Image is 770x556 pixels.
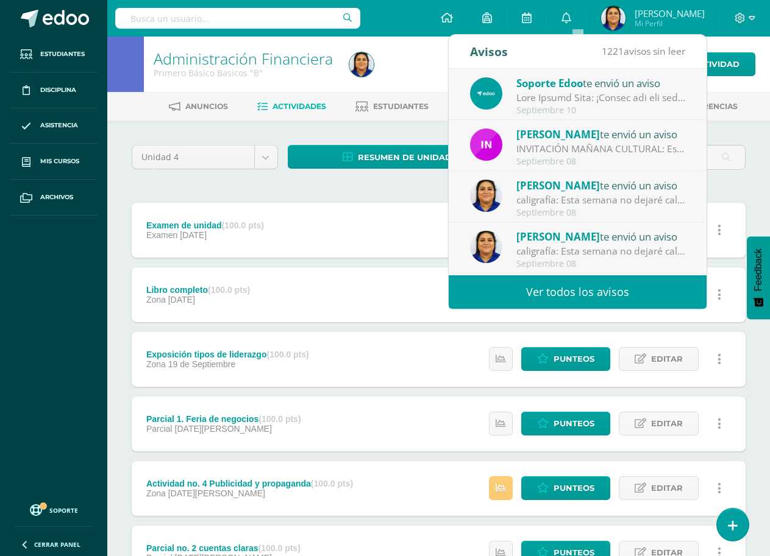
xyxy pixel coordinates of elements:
[602,44,624,58] span: 1221
[154,50,335,67] h1: Administración Financiera
[554,477,594,499] span: Punteos
[753,248,764,291] span: Feedback
[49,506,78,515] span: Soporte
[516,177,686,193] div: te envió un aviso
[470,77,502,110] img: e4bfb1306657ee1b3f04ec402857feb8.png
[146,295,166,304] span: Zona
[521,347,610,371] a: Punteos
[10,72,98,108] a: Disciplina
[651,348,683,370] span: Editar
[273,102,326,111] span: Actividades
[521,412,610,435] a: Punteos
[373,102,429,111] span: Estudiantes
[355,97,429,116] a: Estudiantes
[10,37,98,72] a: Estudiantes
[516,230,600,244] span: [PERSON_NAME]
[516,75,686,91] div: te envió un aviso
[516,244,686,258] div: caligrafía: Esta semana no dejaré caligrafía deben de trabajar en su libro y terminarlo. fecha de...
[635,7,705,19] span: [PERSON_NAME]
[602,44,685,58] span: avisos sin leer
[516,259,686,269] div: Septiembre 08
[651,412,683,435] span: Editar
[40,49,85,59] span: Estudiantes
[470,35,508,68] div: Avisos
[15,501,93,518] a: Soporte
[168,295,195,304] span: [DATE]
[169,97,228,116] a: Anuncios
[208,285,250,295] strong: (100.0 pts)
[40,85,76,95] span: Disciplina
[168,488,265,498] span: [DATE][PERSON_NAME]
[175,424,272,434] span: [DATE][PERSON_NAME]
[257,97,326,116] a: Actividades
[168,359,236,369] span: 19 de Septiembre
[154,48,333,69] a: Administración Financiera
[635,18,705,29] span: Mi Perfil
[516,228,686,244] div: te envió un aviso
[146,230,177,240] span: Examen
[358,146,452,169] span: Resumen de unidad
[349,52,374,77] img: a5e77f9f7bcd106dd1e8203e9ef801de.png
[185,102,228,111] span: Anuncios
[516,157,686,167] div: Septiembre 08
[664,52,755,76] a: Actividad
[180,230,207,240] span: [DATE]
[554,412,594,435] span: Punteos
[449,275,707,309] a: Ver todos los avisos
[516,193,686,207] div: caligrafía: Esta semana no dejaré caligrafía deben de trabajar en su libro y terminarlo. fecha de...
[516,91,686,105] div: Guía Rápida Edoo: ¡Conoce qué son los Bolsones o Divisiones de Nota!: En Edoo, buscamos que cada ...
[40,121,78,130] span: Asistencia
[516,142,686,156] div: INVITACIÓN MAÑANA CULTURAL: Estimado Padre de familia, Adjuntamos información de la mañana cultural
[146,220,264,230] div: Examen de unidad
[10,180,98,216] a: Archivos
[146,424,173,434] span: Parcial
[10,144,98,180] a: Mis cursos
[141,146,245,169] span: Unidad 4
[470,128,502,161] img: 49dcc5f07bc63dd4e845f3f2a9293567.png
[10,108,98,144] a: Asistencia
[554,348,594,370] span: Punteos
[516,178,600,192] span: [PERSON_NAME]
[516,76,583,90] span: Soporte Edoo
[521,476,610,500] a: Punteos
[258,414,301,424] strong: (100.0 pts)
[132,146,277,169] a: Unidad 4
[516,127,600,141] span: [PERSON_NAME]
[34,540,80,549] span: Cerrar panel
[266,350,308,359] strong: (100.0 pts)
[516,126,686,142] div: te envió un aviso
[470,180,502,212] img: 18999b0c88c0c89f4036395265363e11.png
[146,285,250,295] div: Libro completo
[601,6,626,30] img: a5e77f9f7bcd106dd1e8203e9ef801de.png
[154,67,335,79] div: Primero Básico Basicos 'B'
[516,208,686,218] div: Septiembre 08
[146,479,353,488] div: Actividad no. 4 Publicidad y propaganda
[516,105,686,116] div: Septiembre 10
[258,543,301,553] strong: (100.0 pts)
[288,145,507,169] a: Resumen de unidad
[747,236,770,319] button: Feedback - Mostrar encuesta
[40,157,79,166] span: Mis cursos
[146,350,309,359] div: Exposición tipos de liderazgo
[146,543,301,553] div: Parcial no. 2 cuentas claras
[115,8,360,29] input: Busca un usuario...
[146,359,166,369] span: Zona
[311,479,353,488] strong: (100.0 pts)
[470,231,502,263] img: 18999b0c88c0c89f4036395265363e11.png
[40,192,73,202] span: Archivos
[222,220,264,230] strong: (100.0 pts)
[146,414,301,424] div: Parcial 1. Feria de negocios
[146,488,166,498] span: Zona
[651,477,683,499] span: Editar
[693,53,740,76] span: Actividad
